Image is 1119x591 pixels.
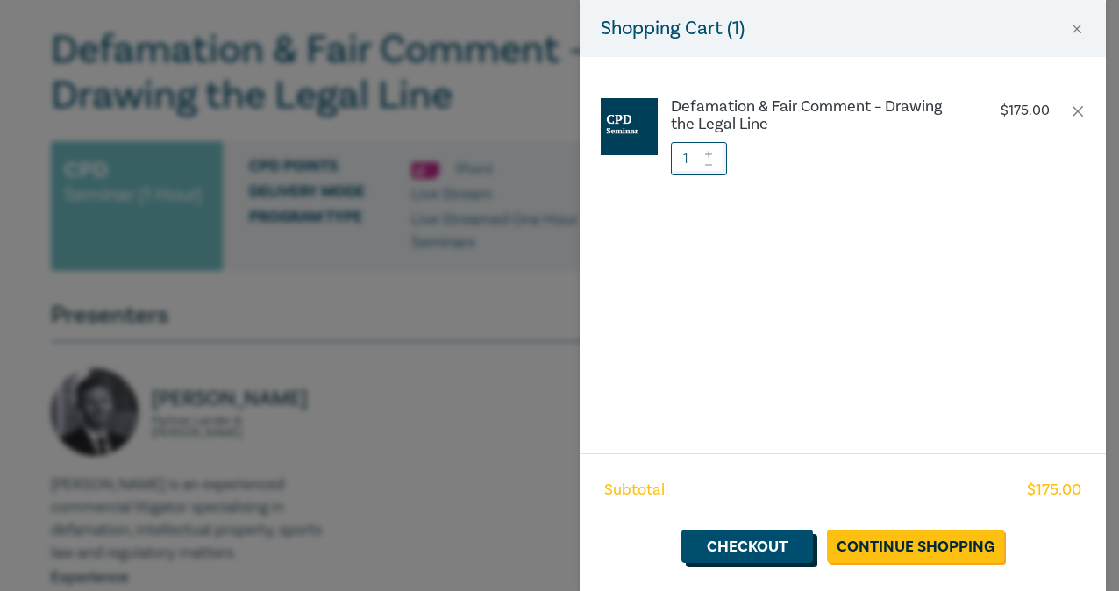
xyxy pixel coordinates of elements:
span: $ 175.00 [1027,479,1081,502]
a: Defamation & Fair Comment – Drawing the Legal Line [671,98,962,133]
span: Subtotal [604,479,665,502]
p: $ 175.00 [1001,103,1050,119]
input: 1 [671,142,727,175]
a: Continue Shopping [827,530,1004,563]
a: Checkout [681,530,813,563]
img: CPD%20Seminar.jpg [601,98,658,155]
button: Close [1069,21,1085,37]
h5: Shopping Cart ( 1 ) [601,14,745,43]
